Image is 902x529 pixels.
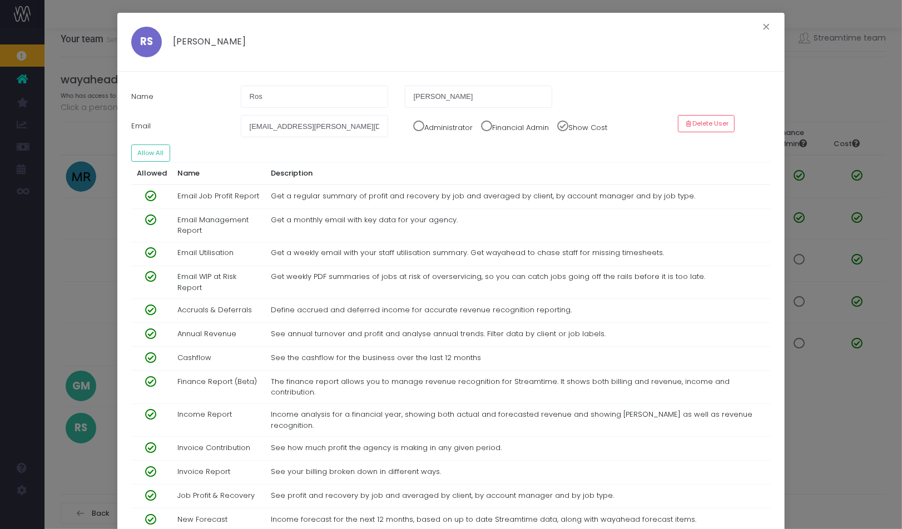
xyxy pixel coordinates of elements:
td: See how much profit the agency is making in any given period. [265,437,771,461]
div: Administrator Financial Admin Show Cost [397,115,670,137]
td: Invoice Contribution [172,437,266,461]
button: Close [755,19,778,37]
button: Delete User [678,115,735,132]
span: RS [140,37,153,47]
input: Email [241,115,388,137]
td: Get a monthly email with key data for your agency. [265,209,771,242]
th: Description [265,162,771,185]
td: Get weekly PDF summaries of jobs at risk of overservicing, so you can catch jobs going off the ra... [265,266,771,299]
td: Email Utilisation [172,242,266,266]
label: Name [123,86,232,108]
td: Income analysis for a financial year, showing both actual and forecasted revenue and showing [PER... [265,403,771,437]
td: See your billing broken down in different ways. [265,461,771,485]
input: First Name [241,86,388,108]
td: Income Report [172,403,266,437]
td: Get a regular summary of profit and recovery by job and averaged by client, by account manager an... [265,184,771,209]
td: See the cashflow for the business over the last 12 months [265,347,771,371]
input: Last Name [405,86,552,108]
th: Name [172,162,266,185]
td: Finance Report (Beta) [172,371,266,404]
td: See profit and recovery by job and averaged by client, by account manager and by job type. [265,485,771,508]
td: Get a weekly email with your staff utilisation summary. Get wayahead to chase staff for missing t... [265,242,771,266]
td: The finance report allows you to manage revenue recognition for Streamtime. It shows both billing... [265,371,771,404]
td: Accruals & Deferrals [172,299,266,323]
h5: [PERSON_NAME] [162,27,246,48]
td: Email WIP at Risk Report [172,266,266,299]
td: Email Job Profit Report [172,184,266,209]
th: Allowed [131,162,172,185]
td: Email Management Report [172,209,266,242]
td: Define accrued and deferred income for accurate revenue recognition reporting. [265,299,771,323]
label: Email [123,115,232,137]
td: Cashflow [172,347,266,371]
button: Allow All [131,144,170,162]
td: See annual turnover and profit and analyse annual trends. Filter data by client or job labels. [265,323,771,347]
td: Annual Revenue [172,323,266,347]
td: Job Profit & Recovery [172,485,266,508]
td: Invoice Report [172,461,266,485]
